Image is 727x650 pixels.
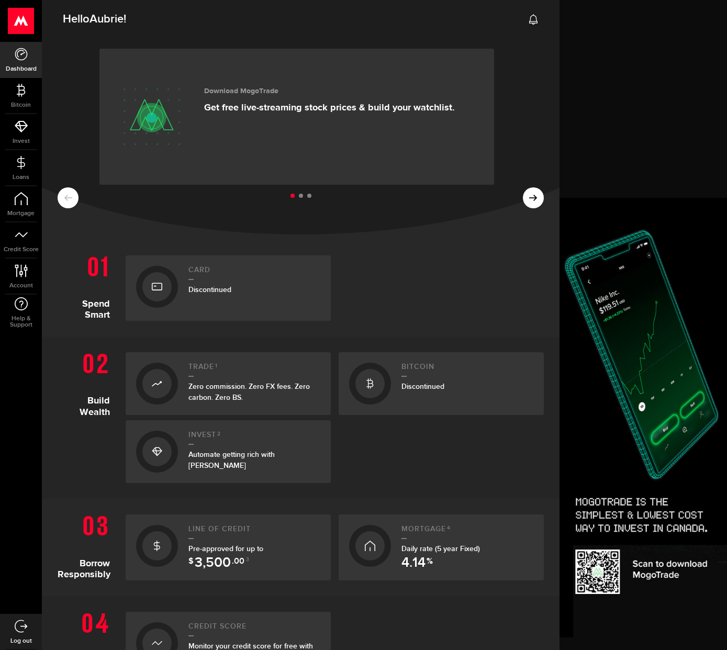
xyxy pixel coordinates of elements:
[427,557,433,570] span: %
[58,250,118,321] h1: Spend Smart
[188,266,320,280] h2: Card
[63,8,126,30] span: Hello !
[126,352,331,415] a: Trade1Zero commission. Zero FX fees. Zero carbon. Zero BS.
[188,525,320,539] h2: Line of credit
[246,556,249,563] sup: 3
[58,509,118,580] h1: Borrow Responsibly
[188,544,263,564] span: Pre-approved for up to
[401,382,444,391] span: Discontinued
[126,255,331,321] a: CardDiscontinued
[204,87,455,96] h3: Download MogoTrade
[215,363,218,369] sup: 1
[188,450,275,470] span: Automate getting rich with [PERSON_NAME]
[447,525,451,531] sup: 4
[58,347,118,483] h1: Build Wealth
[188,431,320,445] h2: Invest
[217,431,221,437] sup: 2
[188,285,231,294] span: Discontinued
[195,556,231,570] span: 3,500
[232,557,244,570] span: .00
[188,622,320,636] h2: Credit Score
[401,363,533,377] h2: Bitcoin
[339,514,544,580] a: Mortgage4Daily rate (5 year Fixed) 4.14 %
[90,12,124,26] span: Aubrie
[126,420,331,483] a: Invest2Automate getting rich with [PERSON_NAME]
[126,514,331,580] a: Line of creditPre-approved for up to $ 3,500 .00 3
[339,352,544,415] a: BitcoinDiscontinued
[204,102,455,114] p: Get free live-streaming stock prices & build your watchlist.
[99,49,494,185] a: Download MogoTrade Get free live-streaming stock prices & build your watchlist.
[188,382,310,402] span: Zero commission. Zero FX fees. Zero carbon. Zero BS.
[401,544,480,553] span: Daily rate (5 year Fixed)
[401,556,426,570] span: 4.14
[401,525,533,539] h2: Mortgage
[188,363,320,377] h2: Trade
[188,557,194,570] span: $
